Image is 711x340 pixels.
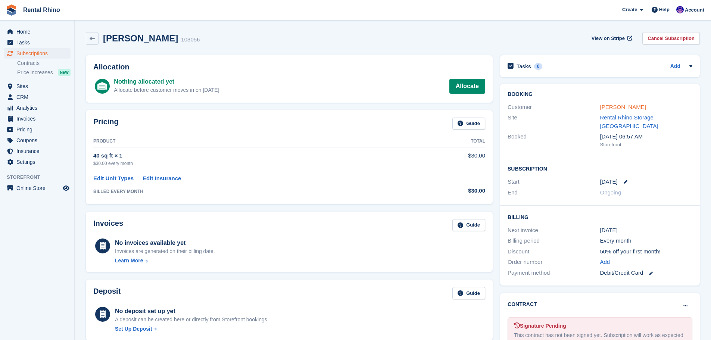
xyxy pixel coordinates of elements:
[93,118,119,130] h2: Pricing
[508,237,600,245] div: Billing period
[517,63,531,70] h2: Tasks
[452,219,485,231] a: Guide
[16,37,61,48] span: Tasks
[589,32,634,44] a: View on Stripe
[421,147,485,171] td: $30.00
[534,63,543,70] div: 0
[58,69,71,76] div: NEW
[514,322,686,330] div: Signature Pending
[600,104,646,110] a: [PERSON_NAME]
[93,219,123,231] h2: Invoices
[508,178,600,186] div: Start
[4,183,71,193] a: menu
[93,287,121,299] h2: Deposit
[143,174,181,183] a: Edit Insurance
[508,113,600,130] div: Site
[103,33,178,43] h2: [PERSON_NAME]
[670,62,680,71] a: Add
[600,141,692,149] div: Storefront
[4,26,71,37] a: menu
[115,247,215,255] div: Invoices are generated on their billing date.
[4,157,71,167] a: menu
[115,307,269,316] div: No deposit set up yet
[508,247,600,256] div: Discount
[600,247,692,256] div: 50% off your first month!
[600,114,658,129] a: Rental Rhino Storage [GEOGRAPHIC_DATA]
[508,132,600,148] div: Booked
[115,257,143,265] div: Learn More
[16,92,61,102] span: CRM
[508,258,600,266] div: Order number
[16,113,61,124] span: Invoices
[93,174,134,183] a: Edit Unit Types
[62,184,71,193] a: Preview store
[600,226,692,235] div: [DATE]
[4,81,71,91] a: menu
[600,178,618,186] time: 2025-08-29 05:00:00 UTC
[93,152,421,160] div: 40 sq ft × 1
[16,146,61,156] span: Insurance
[16,135,61,146] span: Coupons
[508,188,600,197] div: End
[600,258,610,266] a: Add
[16,124,61,135] span: Pricing
[508,91,692,97] h2: Booking
[4,146,71,156] a: menu
[115,257,215,265] a: Learn More
[93,188,421,195] div: BILLED EVERY MONTH
[622,6,637,13] span: Create
[16,81,61,91] span: Sites
[452,118,485,130] a: Guide
[600,132,692,141] div: [DATE] 06:57 AM
[508,165,692,172] h2: Subscription
[508,300,537,308] h2: Contract
[452,287,485,299] a: Guide
[16,48,61,59] span: Subscriptions
[659,6,670,13] span: Help
[16,157,61,167] span: Settings
[16,103,61,113] span: Analytics
[93,135,421,147] th: Product
[676,6,684,13] img: Ari Kolas
[449,79,485,94] a: Allocate
[4,124,71,135] a: menu
[16,26,61,37] span: Home
[17,68,71,77] a: Price increases NEW
[508,269,600,277] div: Payment method
[16,183,61,193] span: Online Store
[115,238,215,247] div: No invoices available yet
[685,6,704,14] span: Account
[421,187,485,195] div: $30.00
[115,316,269,324] p: A deposit can be created here or directly from Storefront bookings.
[508,226,600,235] div: Next invoice
[20,4,63,16] a: Rental Rhino
[592,35,625,42] span: View on Stripe
[6,4,17,16] img: stora-icon-8386f47178a22dfd0bd8f6a31ec36ba5ce8667c1dd55bd0f319d3a0aa187defe.svg
[4,113,71,124] a: menu
[114,77,219,86] div: Nothing allocated yet
[4,37,71,48] a: menu
[114,86,219,94] div: Allocate before customer moves in on [DATE]
[600,189,621,196] span: Ongoing
[7,174,74,181] span: Storefront
[508,103,600,112] div: Customer
[4,92,71,102] a: menu
[17,60,71,67] a: Contracts
[642,32,700,44] a: Cancel Subscription
[115,325,269,333] a: Set Up Deposit
[93,63,485,71] h2: Allocation
[17,69,53,76] span: Price increases
[115,325,152,333] div: Set Up Deposit
[600,269,692,277] div: Debit/Credit Card
[4,135,71,146] a: menu
[4,103,71,113] a: menu
[181,35,200,44] div: 103056
[508,213,692,221] h2: Billing
[600,237,692,245] div: Every month
[4,48,71,59] a: menu
[421,135,485,147] th: Total
[93,160,421,167] div: $30.00 every month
